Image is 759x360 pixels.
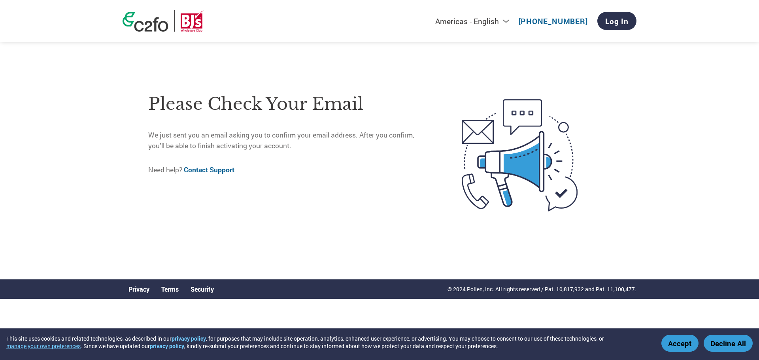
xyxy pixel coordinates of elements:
button: manage your own preferences [6,342,81,350]
a: Security [191,285,214,293]
div: This site uses cookies and related technologies, as described in our , for purposes that may incl... [6,335,650,350]
a: [PHONE_NUMBER] [519,16,588,26]
p: Need help? [148,165,429,175]
img: BJ’s Wholesale Club [181,10,204,32]
h1: Please check your email [148,91,429,117]
a: Terms [161,285,179,293]
button: Accept [661,335,699,352]
p: © 2024 Pollen, Inc. All rights reserved / Pat. 10,817,932 and Pat. 11,100,477. [447,285,636,293]
a: Contact Support [184,165,234,174]
a: privacy policy [150,342,184,350]
a: Log In [597,12,636,30]
img: c2fo logo [123,12,168,32]
p: We just sent you an email asking you to confirm your email address. After you confirm, you’ll be ... [148,130,429,151]
a: privacy policy [172,335,206,342]
a: Privacy [128,285,149,293]
img: open-email [429,85,611,226]
button: Decline All [704,335,753,352]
